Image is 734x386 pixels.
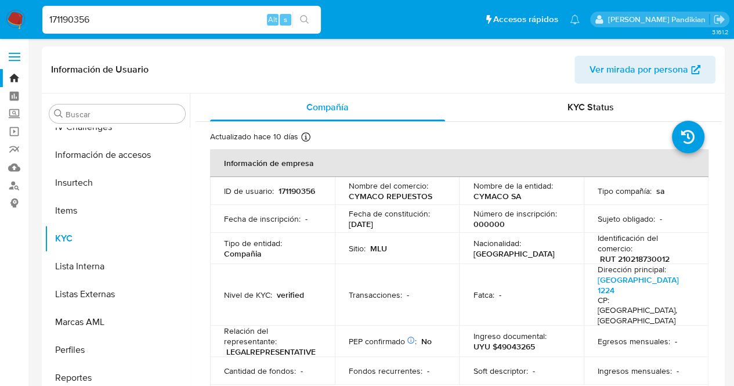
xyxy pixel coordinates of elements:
[598,264,666,275] p: Dirección principal :
[598,336,670,347] p: Egresos mensuales :
[45,197,190,225] button: Items
[224,214,301,224] p: Fecha de inscripción :
[45,169,190,197] button: Insurtech
[277,290,304,300] p: verified
[473,208,556,219] p: Número de inscripción :
[656,186,665,196] p: sa
[598,186,652,196] p: Tipo compañía :
[598,295,690,326] h4: CP: [GEOGRAPHIC_DATA], [GEOGRAPHIC_DATA]
[677,366,679,376] p: -
[473,219,504,229] p: 000000
[590,56,688,84] span: Ver mirada por persona
[473,238,520,248] p: Nacionalidad :
[279,186,315,196] p: 171190356
[370,243,387,254] p: MLU
[210,131,298,142] p: Actualizado hace 10 días
[45,225,190,252] button: KYC
[473,366,527,376] p: Soft descriptor :
[598,366,672,376] p: Ingresos mensuales :
[498,290,501,300] p: -
[51,64,149,75] h1: Información de Usuario
[224,248,262,259] p: Compañia
[45,280,190,308] button: Listas Externas
[567,100,614,114] span: KYC Status
[421,336,432,347] p: No
[306,100,349,114] span: Compañía
[224,290,272,300] p: Nivel de KYC :
[54,109,63,118] button: Buscar
[473,341,534,352] p: UYU $49043265
[600,254,670,264] p: RUT 210218730012
[493,13,558,26] span: Accesos rápidos
[224,326,321,347] p: Relación del representante :
[608,14,709,25] p: agostina.bazzano@mercadolibre.com
[349,290,402,300] p: Transacciones :
[349,208,430,219] p: Fecha de constitución :
[598,233,695,254] p: Identificación del comercio :
[226,347,316,357] p: LEGALREPRESENTATIVE
[301,366,303,376] p: -
[574,56,715,84] button: Ver mirada por persona
[473,191,520,201] p: CYMACO SA
[349,181,428,191] p: Nombre del comercio :
[349,336,417,347] p: PEP confirmado :
[349,366,422,376] p: Fondos recurrentes :
[45,141,190,169] button: Información de accesos
[224,186,274,196] p: ID de usuario :
[224,238,282,248] p: Tipo de entidad :
[349,219,373,229] p: [DATE]
[45,308,190,336] button: Marcas AML
[45,252,190,280] button: Lista Interna
[713,13,725,26] a: Salir
[349,243,366,254] p: Sitio :
[473,290,494,300] p: Fatca :
[66,109,180,120] input: Buscar
[570,15,580,24] a: Notificaciones
[224,366,296,376] p: Cantidad de fondos :
[268,14,277,25] span: Alt
[305,214,308,224] p: -
[598,214,655,224] p: Sujeto obligado :
[660,214,662,224] p: -
[407,290,409,300] p: -
[45,336,190,364] button: Perfiles
[42,12,321,27] input: Buscar usuario o caso...
[292,12,316,28] button: search-icon
[675,336,677,347] p: -
[427,366,429,376] p: -
[349,191,432,201] p: CYMACO REPUESTOS
[598,274,679,296] a: [GEOGRAPHIC_DATA] 1224
[532,366,534,376] p: -
[473,248,554,259] p: [GEOGRAPHIC_DATA]
[210,149,708,177] th: Información de empresa
[473,331,546,341] p: Ingreso documental :
[473,181,552,191] p: Nombre de la entidad :
[284,14,287,25] span: s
